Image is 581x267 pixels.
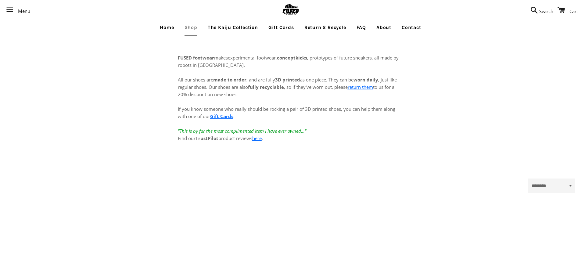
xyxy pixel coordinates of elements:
[569,8,578,14] span: Cart
[539,8,553,14] span: Search
[178,55,399,68] span: experimental footwear, , prototypes of future sneakers, all made by robots in [GEOGRAPHIC_DATA].
[18,8,30,14] span: Menu
[195,135,218,141] strong: TrustPilot
[3,1,30,20] button: Menu
[300,20,351,35] a: Return 2 Recycle
[397,20,426,35] a: Contact
[352,20,371,35] a: FAQ
[213,77,246,83] strong: made to order
[353,77,378,83] strong: worn daily
[372,20,396,35] a: About
[275,77,300,83] strong: 3D printed
[348,84,373,90] a: return them
[554,1,578,19] a: Cart
[248,84,284,90] strong: fully recyclable
[203,20,263,35] a: The Kaiju Collection
[527,1,553,19] a: Search
[178,55,214,61] strong: FUSED footwear
[155,20,178,35] a: Home
[178,128,307,134] em: "This is by far the most complimented item I have ever owned..."
[180,20,202,35] a: Shop
[178,55,228,61] span: makes
[178,69,403,142] p: All our shoes are , and are fully as one piece. They can be , just like regular shoes. Our shoes ...
[210,113,233,119] a: Gift Cards
[252,135,262,141] a: here
[264,20,299,35] a: Gift Cards
[277,55,307,61] strong: conceptkicks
